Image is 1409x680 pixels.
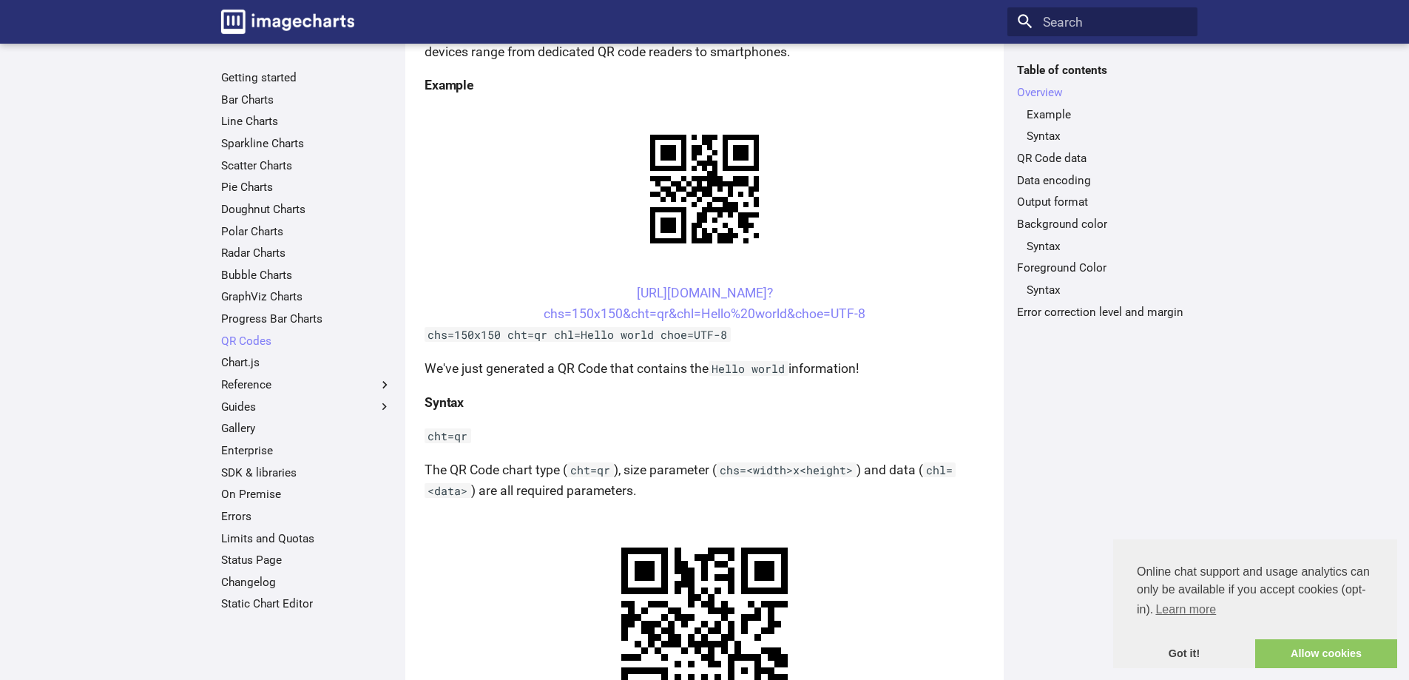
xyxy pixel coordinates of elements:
nav: Overview [1017,107,1188,144]
nav: Background color [1017,239,1188,254]
a: Overview [1017,85,1188,100]
a: allow cookies [1255,639,1397,669]
a: Output format [1017,195,1188,209]
code: cht=qr [567,462,614,477]
a: Example [1027,107,1188,122]
a: Polar Charts [221,224,392,239]
nav: Table of contents [1007,63,1197,319]
a: Enterprise [221,443,392,458]
p: We've just generated a QR Code that contains the information! [425,358,984,379]
a: dismiss cookie message [1113,639,1255,669]
label: Reference [221,377,392,392]
a: SDK & libraries [221,465,392,480]
nav: Foreground Color [1017,283,1188,297]
a: Line Charts [221,114,392,129]
a: Limits and Quotas [221,531,392,546]
h4: Syntax [425,392,984,413]
a: Syntax [1027,129,1188,144]
a: Changelog [221,575,392,590]
a: Getting started [221,70,392,85]
code: chs=150x150 cht=qr chl=Hello world choe=UTF-8 [425,327,731,342]
h4: Example [425,75,984,95]
p: The QR Code chart type ( ), size parameter ( ) and data ( ) are all required parameters. [425,459,984,501]
a: Image-Charts documentation [214,3,361,40]
a: Syntax [1027,283,1188,297]
a: Gallery [221,421,392,436]
a: Syntax [1027,239,1188,254]
a: Progress Bar Charts [221,312,392,326]
span: Online chat support and usage analytics can only be available if you accept cookies (opt-in). [1137,563,1373,621]
a: Static Chart Editor [221,596,392,611]
a: learn more about cookies [1153,599,1218,621]
a: Bubble Charts [221,268,392,283]
a: On Premise [221,487,392,502]
a: Scatter Charts [221,158,392,173]
code: chs=<width>x<height> [717,462,856,477]
label: Guides [221,400,392,414]
a: Sparkline Charts [221,136,392,151]
img: logo [221,10,354,34]
code: cht=qr [425,428,471,443]
a: Data encoding [1017,173,1188,188]
a: Errors [221,509,392,524]
a: Status Page [221,553,392,568]
a: GraphViz Charts [221,289,392,304]
a: Bar Charts [221,92,392,107]
a: Radar Charts [221,246,392,260]
a: QR Code data [1017,151,1188,166]
a: Error correction level and margin [1017,305,1188,320]
label: Table of contents [1007,63,1197,78]
code: Hello world [709,361,788,376]
div: cookieconsent [1113,539,1397,668]
a: [URL][DOMAIN_NAME]?chs=150x150&cht=qr&chl=Hello%20world&choe=UTF-8 [544,286,865,321]
a: Chart.js [221,355,392,370]
a: Doughnut Charts [221,202,392,217]
input: Search [1007,7,1197,37]
a: QR Codes [221,334,392,349]
a: Foreground Color [1017,260,1188,275]
img: chart [624,109,785,269]
a: Background color [1017,217,1188,232]
a: Pie Charts [221,180,392,195]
